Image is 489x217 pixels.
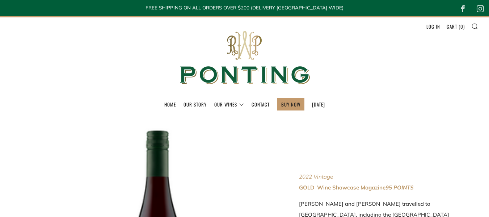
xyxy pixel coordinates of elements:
[281,99,300,110] a: BUY NOW
[252,99,270,110] a: Contact
[385,184,414,191] span: 95 POINTS
[460,23,463,30] span: 0
[447,21,465,32] a: Cart (0)
[172,17,317,98] img: Ponting Wines
[164,99,176,110] a: Home
[426,21,440,32] a: Log in
[299,173,333,180] em: 2022 Vintage
[184,99,207,110] a: Our Story
[299,184,385,191] span: GOLD Wine Showcase Magazine
[312,99,325,110] a: [DATE]
[214,99,244,110] a: Our Wines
